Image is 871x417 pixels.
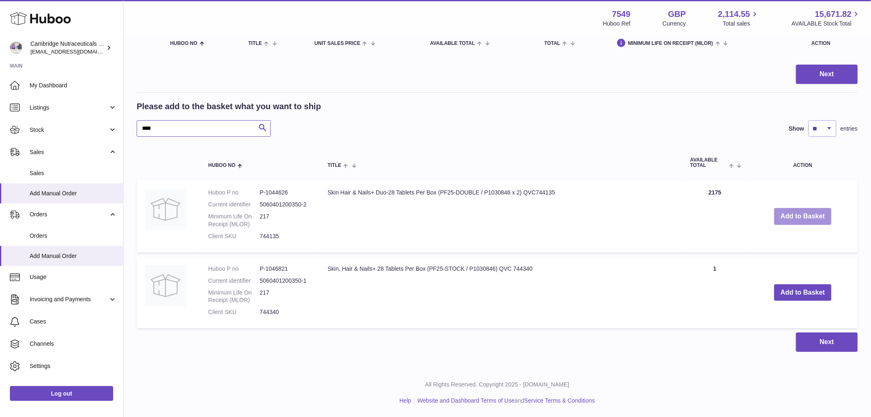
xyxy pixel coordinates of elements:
[30,126,108,134] span: Stock
[260,189,311,197] dd: P-1044626
[260,277,311,285] dd: 5060401200350-1
[260,289,311,305] dd: 217
[690,157,727,168] span: AVAILABLE Total
[30,273,117,281] span: Usage
[748,149,858,176] th: Action
[524,397,595,404] a: Service Terms & Conditions
[260,265,311,273] dd: P-1046821
[208,189,260,197] dt: Huboo P no
[319,257,682,328] td: Skin, Hair & Nails+ 28 Tablets Per Box (PF25-STOCK / P1030846) QVC 744340
[30,362,117,370] span: Settings
[718,9,760,28] a: 2,114.55 Total sales
[682,257,748,328] td: 1
[130,381,864,389] p: All Rights Reserved. Copyright 2025 - [DOMAIN_NAME]
[628,41,713,46] span: Minimum Life On Receipt (MLOR)
[792,20,861,28] span: AVAILABLE Stock Total
[145,189,186,230] img: Skin Hair & Nails+ Duo-28 Tablets Per Box (PF25-DOUBLE / P1030846 x 2) QVC744135
[208,308,260,316] dt: Client SKU
[30,340,117,348] span: Channels
[137,101,321,112] h2: Please add to the basket what you want to ship
[10,42,22,54] img: qvc@camnutra.com
[328,163,341,168] span: Title
[815,9,852,20] span: 15,671.82
[319,180,682,252] td: Skin Hair & Nails+ Duo-28 Tablets Per Box (PF25-DOUBLE / P1030846 x 2) QVC744135
[208,163,235,168] span: Huboo no
[260,232,311,240] dd: 744135
[30,169,117,177] span: Sales
[663,20,686,28] div: Currency
[260,201,311,208] dd: 5060401200350-2
[789,125,804,133] label: Show
[208,201,260,208] dt: Current identifier
[208,277,260,285] dt: Current identifier
[170,41,198,46] span: Huboo no
[208,289,260,305] dt: Minimum Life On Receipt (MLOR)
[400,397,412,404] a: Help
[30,104,108,112] span: Listings
[30,190,117,197] span: Add Manual Order
[774,284,832,301] button: Add to Basket
[30,211,108,218] span: Orders
[145,265,186,306] img: Skin, Hair & Nails+ 28 Tablets Per Box (PF25-STOCK / P1030846) QVC 744340
[260,308,311,316] dd: 744340
[792,9,861,28] a: 15,671.82 AVAILABLE Stock Total
[30,148,108,156] span: Sales
[208,232,260,240] dt: Client SKU
[314,41,360,46] span: Unit Sales Price
[774,208,832,225] button: Add to Basket
[544,41,560,46] span: Total
[208,265,260,273] dt: Huboo P no
[812,41,850,46] div: Action
[208,213,260,228] dt: Minimum Life On Receipt (MLOR)
[415,397,595,405] li: and
[10,386,113,401] a: Log out
[841,125,858,133] span: entries
[796,333,858,352] button: Next
[260,213,311,228] dd: 217
[718,9,750,20] span: 2,114.55
[30,48,121,55] span: [EMAIL_ADDRESS][DOMAIN_NAME]
[603,20,631,28] div: Huboo Ref
[612,9,631,20] strong: 7549
[796,65,858,84] button: Next
[723,20,759,28] span: Total sales
[248,41,262,46] span: Title
[30,252,117,260] span: Add Manual Order
[668,9,686,20] strong: GBP
[30,232,117,240] span: Orders
[30,295,108,303] span: Invoicing and Payments
[30,40,105,56] div: Cambridge Nutraceuticals Ltd
[30,82,117,89] span: My Dashboard
[417,397,515,404] a: Website and Dashboard Terms of Use
[30,318,117,326] span: Cases
[430,41,475,46] span: AVAILABLE Total
[682,180,748,252] td: 2175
